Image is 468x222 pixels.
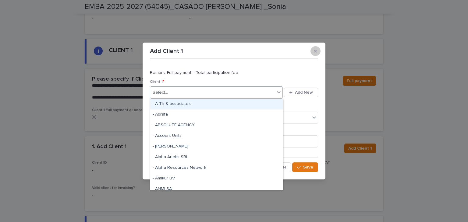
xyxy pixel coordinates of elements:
div: - ANMI SA [150,184,283,195]
p: Remark: Full payment = Total participation fee [150,70,318,75]
button: Save [292,162,318,172]
div: - Abrafa [150,109,283,120]
div: Select... [153,89,168,96]
div: - AKANTHA SRL [150,141,283,152]
span: Add New [295,90,313,95]
div: - Alpha Resources Network [150,163,283,173]
span: Client 1 [150,80,164,84]
span: Save [303,165,313,169]
div: - A-Th & associates [150,99,283,109]
button: Add New [284,88,318,97]
div: - Alpha Arietis SRL [150,152,283,163]
div: - ABSOLUTE AGENCY [150,120,283,131]
div: - Account Units [150,131,283,141]
p: Add Client 1 [150,47,183,55]
div: - Amikur BV [150,173,283,184]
